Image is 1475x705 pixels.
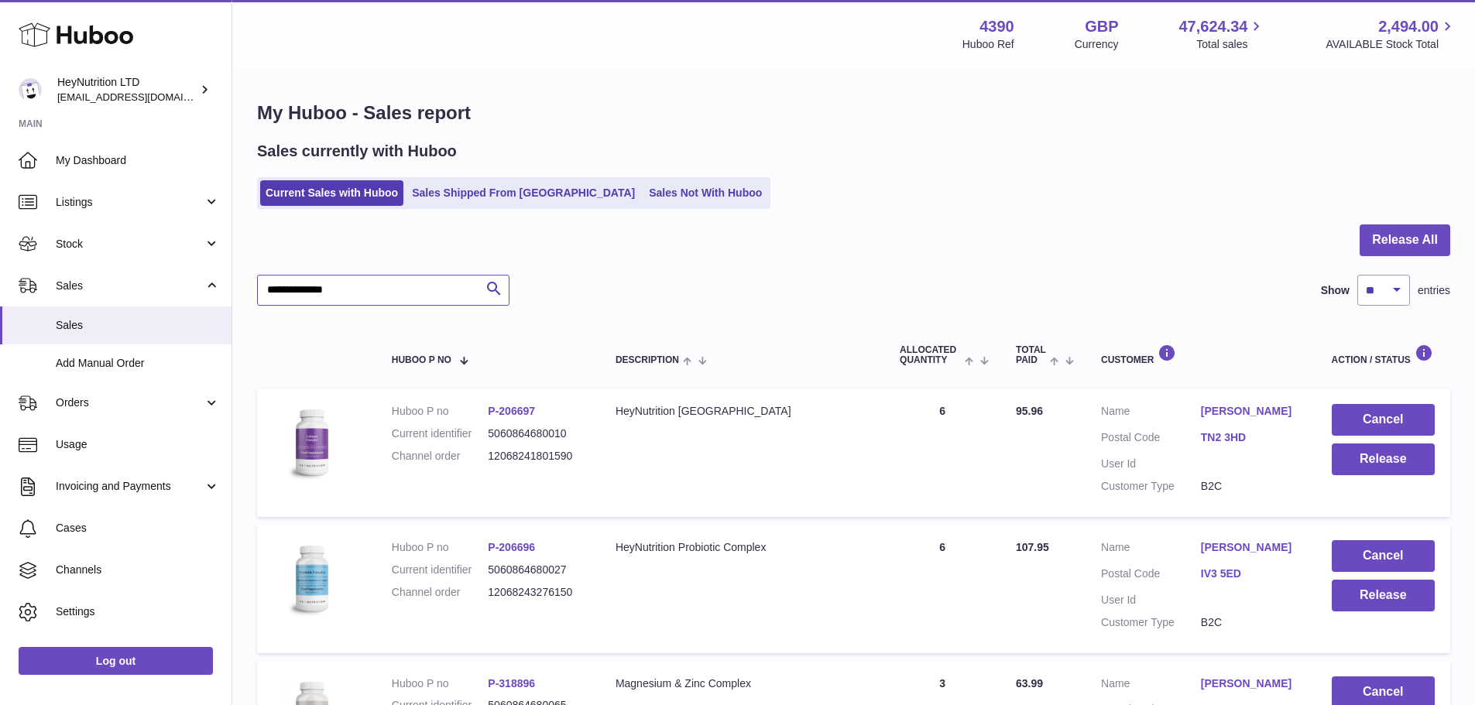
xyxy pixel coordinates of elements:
[1101,404,1201,423] dt: Name
[56,279,204,293] span: Sales
[488,585,585,600] dd: 12068243276150
[56,153,220,168] span: My Dashboard
[488,563,585,577] dd: 5060864680027
[56,437,220,452] span: Usage
[1085,16,1118,37] strong: GBP
[19,78,42,101] img: info@heynutrition.com
[273,540,350,618] img: 43901725567703.jpeg
[1378,16,1439,37] span: 2,494.00
[56,237,204,252] span: Stock
[1201,566,1301,581] a: IV3 5ED
[488,426,585,441] dd: 5060864680010
[1101,457,1201,471] dt: User Id
[900,345,961,365] span: ALLOCATED Quantity
[392,404,489,419] dt: Huboo P no
[1332,344,1435,365] div: Action / Status
[616,404,869,419] div: HeyNutrition [GEOGRAPHIC_DATA]
[1332,580,1435,611] button: Release
[1201,676,1301,691] a: [PERSON_NAME]
[1178,16,1265,52] a: 47,624.34 Total sales
[616,540,869,555] div: HeyNutrition Probiotic Complex
[257,101,1450,125] h1: My Huboo - Sales report
[488,541,535,553] a: P-206696
[392,426,489,441] dt: Current identifier
[56,318,220,333] span: Sales
[1101,430,1201,449] dt: Postal Code
[643,180,767,206] a: Sales Not With Huboo
[1016,405,1043,417] span: 95.96
[1101,479,1201,494] dt: Customer Type
[56,356,220,371] span: Add Manual Order
[56,563,220,577] span: Channels
[962,37,1014,52] div: Huboo Ref
[1075,37,1119,52] div: Currency
[1332,443,1435,475] button: Release
[273,404,350,481] img: 43901725567622.jpeg
[1332,404,1435,436] button: Cancel
[1201,430,1301,445] a: TN2 3HD
[1326,16,1456,52] a: 2,494.00 AVAILABLE Stock Total
[1201,479,1301,494] dd: B2C
[488,449,585,464] dd: 12068241801590
[1101,593,1201,607] dt: User Id
[1101,615,1201,630] dt: Customer Type
[1201,540,1301,555] a: [PERSON_NAME]
[1016,345,1046,365] span: Total paid
[1016,677,1043,690] span: 63.99
[884,388,1000,517] td: 6
[392,355,451,365] span: Huboo P no
[1326,37,1456,52] span: AVAILABLE Stock Total
[884,525,1000,653] td: 6
[1101,344,1301,365] div: Customer
[56,521,220,536] span: Cases
[57,91,228,103] span: [EMAIL_ADDRESS][DOMAIN_NAME]
[1178,16,1247,37] span: 47,624.34
[57,75,197,104] div: HeyNutrition LTD
[1016,541,1049,553] span: 107.95
[616,676,869,691] div: Magnesium & Zinc Complex
[1418,283,1450,298] span: entries
[257,141,457,162] h2: Sales currently with Huboo
[1196,37,1265,52] span: Total sales
[19,647,213,675] a: Log out
[406,180,640,206] a: Sales Shipped From [GEOGRAPHIC_DATA]
[488,405,535,417] a: P-206697
[56,604,220,619] span: Settings
[56,395,204,410] span: Orders
[392,585,489,600] dt: Channel order
[1101,540,1201,559] dt: Name
[56,479,204,494] span: Invoicing and Payments
[392,563,489,577] dt: Current identifier
[616,355,679,365] span: Description
[260,180,403,206] a: Current Sales with Huboo
[392,540,489,555] dt: Huboo P no
[1332,540,1435,572] button: Cancel
[1201,404,1301,419] a: [PERSON_NAME]
[392,449,489,464] dt: Channel order
[1101,676,1201,695] dt: Name
[979,16,1014,37] strong: 4390
[56,195,204,210] span: Listings
[1321,283,1350,298] label: Show
[1101,566,1201,585] dt: Postal Code
[392,676,489,691] dt: Huboo P no
[1201,615,1301,630] dd: B2C
[1360,224,1450,256] button: Release All
[488,677,535,690] a: P-318896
